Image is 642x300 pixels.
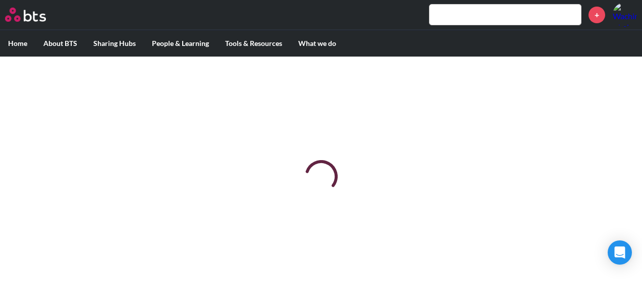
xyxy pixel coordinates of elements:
a: Go home [5,8,65,22]
a: Profile [613,3,637,27]
label: About BTS [35,30,85,57]
label: What we do [290,30,344,57]
label: Tools & Resources [217,30,290,57]
div: Open Intercom Messenger [608,240,632,265]
label: Sharing Hubs [85,30,144,57]
label: People & Learning [144,30,217,57]
img: BTS Logo [5,8,46,22]
img: Wachirawit Chaiso [613,3,637,27]
a: + [589,7,605,23]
